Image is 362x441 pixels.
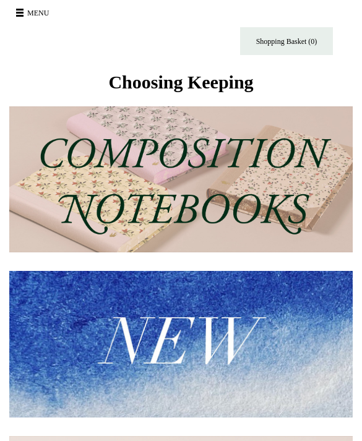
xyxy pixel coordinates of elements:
[12,3,56,23] button: Menu
[108,72,253,92] span: Choosing Keeping
[108,82,253,90] a: Choosing Keeping
[9,271,353,417] img: New.jpg__PID:f73bdf93-380a-4a35-bcfe-7823039498e1
[240,27,333,55] a: Shopping Basket (0)
[9,106,353,252] img: 202302 Composition ledgers.jpg__PID:69722ee6-fa44-49dd-a067-31375e5d54ec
